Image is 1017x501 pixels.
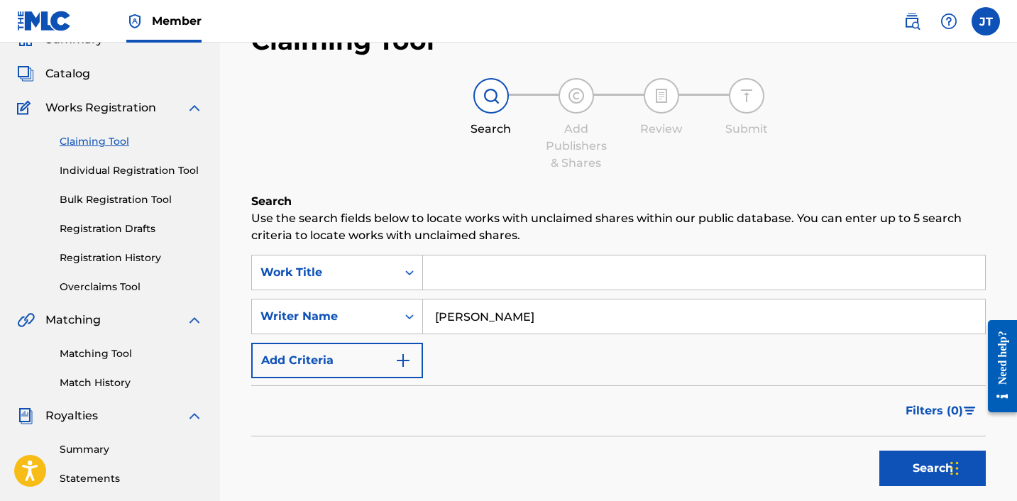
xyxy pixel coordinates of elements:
div: Add Publishers & Shares [541,121,612,172]
form: Search Form [251,255,986,493]
div: Drag [950,447,959,490]
a: Individual Registration Tool [60,163,203,178]
span: Member [152,13,202,29]
a: Bulk Registration Tool [60,192,203,207]
span: Works Registration [45,99,156,116]
a: Overclaims Tool [60,280,203,294]
img: help [940,13,957,30]
img: expand [186,407,203,424]
img: MLC Logo [17,11,72,31]
img: Catalog [17,65,34,82]
a: Match History [60,375,203,390]
div: Work Title [260,264,388,281]
span: Royalties [45,407,98,424]
span: Filters ( 0 ) [906,402,963,419]
div: User Menu [972,7,1000,35]
img: Matching [17,312,35,329]
div: Search [456,121,527,138]
div: Help [935,7,963,35]
a: Summary [60,442,203,457]
span: Catalog [45,65,90,82]
a: SummarySummary [17,31,103,48]
span: Matching [45,312,101,329]
img: expand [186,99,203,116]
img: step indicator icon for Submit [738,87,755,104]
img: search [903,13,920,30]
div: Review [626,121,697,138]
img: step indicator icon for Search [483,87,500,104]
a: Statements [60,471,203,486]
button: Search [879,451,986,486]
a: CatalogCatalog [17,65,90,82]
img: step indicator icon for Review [653,87,670,104]
img: step indicator icon for Add Publishers & Shares [568,87,585,104]
img: Top Rightsholder [126,13,143,30]
div: Writer Name [260,308,388,325]
a: Claiming Tool [60,134,203,149]
div: Submit [711,121,782,138]
a: Public Search [898,7,926,35]
img: Works Registration [17,99,35,116]
button: Add Criteria [251,343,423,378]
p: Use the search fields below to locate works with unclaimed shares within our public database. You... [251,210,986,244]
button: Filters (0) [897,393,986,429]
a: Registration History [60,250,203,265]
img: filter [964,407,976,415]
iframe: Chat Widget [946,433,1017,501]
img: Royalties [17,407,34,424]
h6: Search [251,193,986,210]
iframe: Resource Center [977,309,1017,423]
img: 9d2ae6d4665cec9f34b9.svg [395,352,412,369]
a: Matching Tool [60,346,203,361]
img: expand [186,312,203,329]
a: Registration Drafts [60,221,203,236]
